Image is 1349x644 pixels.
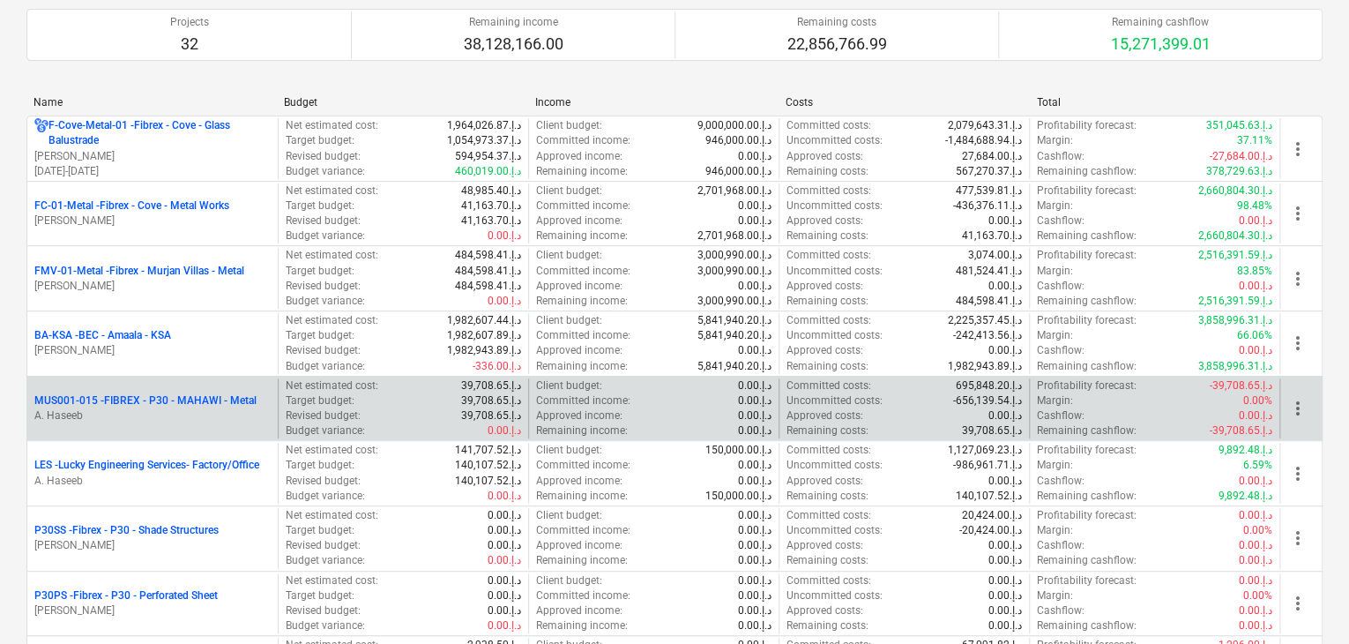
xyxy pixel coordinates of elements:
[536,508,602,523] p: Client budget :
[705,164,771,179] p: 946,000.00د.إ.‏
[34,588,271,618] div: P30PS -Fibrex - P30 - Perforated Sheet[PERSON_NAME]
[738,523,771,538] p: 0.00د.إ.‏
[787,34,887,55] p: 22,856,766.99
[786,458,883,473] p: Uncommitted costs :
[447,133,521,148] p: 1,054,973.37د.إ.‏
[1037,313,1137,328] p: Profitability forecast :
[34,458,259,473] p: LES - Lucky Engineering Services- Factory/Office
[786,264,883,279] p: Uncommitted costs :
[1198,313,1272,328] p: 3,858,996.31د.إ.‏
[536,423,628,438] p: Remaining income :
[447,313,521,328] p: 1,982,607.44د.إ.‏
[170,34,209,55] p: 32
[286,313,378,328] p: Net estimated cost :
[34,523,271,553] div: P30SS -Fibrex - P30 - Shade Structures[PERSON_NAME]
[1037,603,1084,618] p: Cashflow :
[738,149,771,164] p: 0.00د.إ.‏
[488,523,521,538] p: 0.00د.إ.‏
[34,474,271,489] p: A. Haseeb
[786,213,863,228] p: Approved costs :
[447,343,521,358] p: 1,982,943.89د.إ.‏
[536,618,628,633] p: Remaining income :
[536,553,628,568] p: Remaining income :
[988,603,1022,618] p: 0.00د.إ.‏
[786,508,871,523] p: Committed costs :
[536,279,622,294] p: Approved income :
[956,378,1022,393] p: 695,848.20د.إ.‏
[34,198,229,213] p: FC-01-Metal - Fibrex - Cove - Metal Works
[34,603,271,618] p: [PERSON_NAME]
[1198,183,1272,198] p: 2,660,804.30د.إ.‏
[1037,378,1137,393] p: Profitability forecast :
[786,133,883,148] p: Uncommitted costs :
[1037,264,1073,279] p: Margin :
[786,603,863,618] p: Approved costs :
[786,228,868,243] p: Remaining costs :
[286,458,354,473] p: Target budget :
[1037,279,1084,294] p: Cashflow :
[1111,15,1211,30] p: Remaining cashflow
[536,213,622,228] p: Approved income :
[1037,489,1137,504] p: Remaining cashflow :
[286,553,365,568] p: Budget variance :
[455,443,521,458] p: 141,707.52د.إ.‏
[786,474,863,489] p: Approved costs :
[461,198,521,213] p: 41,163.70د.إ.‏
[488,588,521,603] p: 0.00د.إ.‏
[286,343,361,358] p: Revised budget :
[461,393,521,408] p: 39,708.65د.إ.‏
[286,198,354,213] p: Target budget :
[286,378,378,393] p: Net estimated cost :
[953,393,1022,408] p: -656,139.54د.إ.‏
[738,213,771,228] p: 0.00د.إ.‏
[536,443,602,458] p: Client budget :
[988,408,1022,423] p: 0.00د.إ.‏
[738,553,771,568] p: 0.00د.إ.‏
[1206,164,1272,179] p: 378,729.63د.إ.‏
[786,359,868,374] p: Remaining costs :
[1037,573,1137,588] p: Profitability forecast :
[1287,203,1308,224] span: more_vert
[786,248,871,263] p: Committed costs :
[286,164,365,179] p: Budget variance :
[455,474,521,489] p: 140,107.52د.إ.‏
[286,118,378,133] p: Net estimated cost :
[34,118,271,179] div: F-Cove-Metal-01 -Fibrex - Cove - Glass Balustrade[PERSON_NAME][DATE]-[DATE]
[738,603,771,618] p: 0.00د.إ.‏
[286,618,365,633] p: Budget variance :
[786,313,871,328] p: Committed costs :
[1037,458,1073,473] p: Margin :
[1239,279,1272,294] p: 0.00د.إ.‏
[786,118,871,133] p: Committed costs :
[786,553,868,568] p: Remaining costs :
[786,164,868,179] p: Remaining costs :
[536,343,622,358] p: Approved income :
[488,553,521,568] p: 0.00د.إ.‏
[455,264,521,279] p: 484,598.41د.إ.‏
[1037,133,1073,148] p: Margin :
[536,378,602,393] p: Client budget :
[536,474,622,489] p: Approved income :
[1239,508,1272,523] p: 0.00د.إ.‏
[1198,294,1272,309] p: 2,516,391.59د.إ.‏
[787,15,887,30] p: Remaining costs
[697,294,771,309] p: 3,000,990.00د.إ.‏
[286,538,361,553] p: Revised budget :
[455,458,521,473] p: 140,107.52د.إ.‏
[738,279,771,294] p: 0.00د.إ.‏
[34,164,271,179] p: [DATE] - [DATE]
[956,294,1022,309] p: 484,598.41د.إ.‏
[738,474,771,489] p: 0.00د.إ.‏
[455,149,521,164] p: 594,954.37د.إ.‏
[34,149,271,164] p: [PERSON_NAME]
[34,328,171,343] p: BA-KSA - BEC - Amaala - KSA
[988,213,1022,228] p: 0.00د.إ.‏
[786,538,863,553] p: Approved costs :
[738,378,771,393] p: 0.00د.إ.‏
[455,164,521,179] p: 460,019.00د.إ.‏
[286,408,361,423] p: Revised budget :
[786,423,868,438] p: Remaining costs :
[786,408,863,423] p: Approved costs :
[286,213,361,228] p: Revised budget :
[1037,359,1137,374] p: Remaining cashflow :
